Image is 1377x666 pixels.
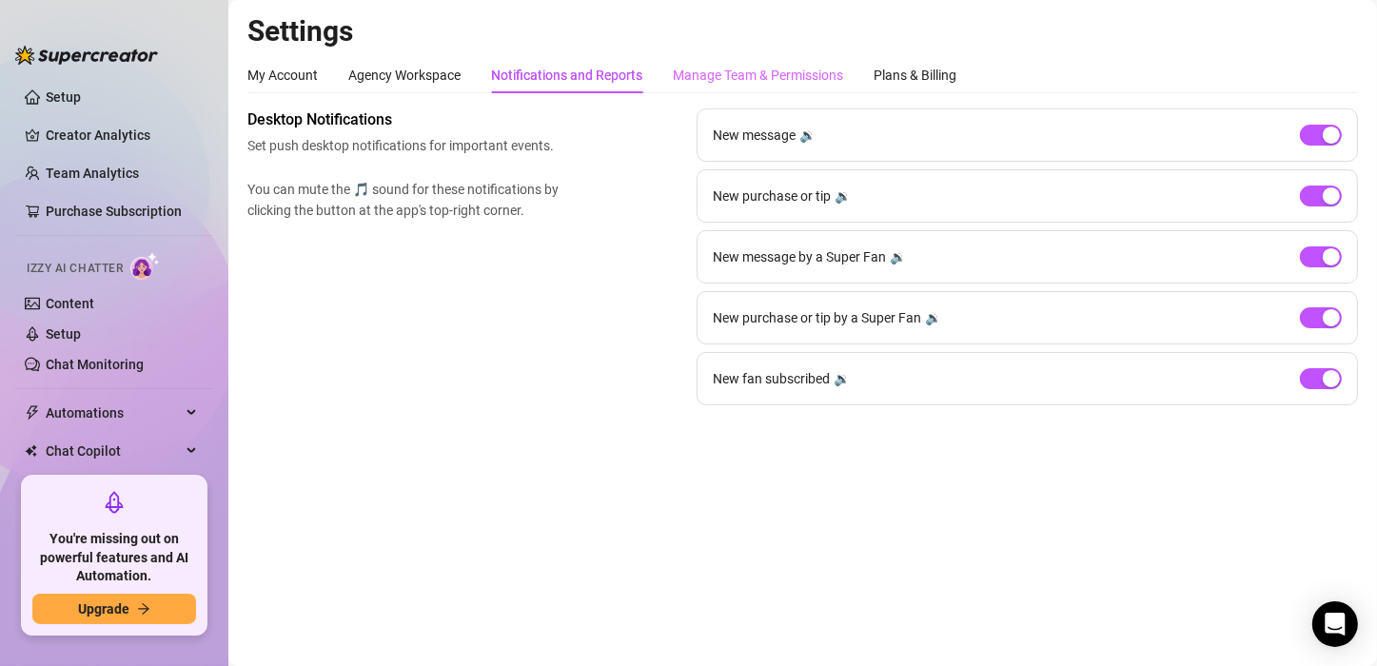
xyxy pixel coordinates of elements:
a: Creator Analytics [46,120,198,150]
span: Chat Copilot [46,436,181,466]
span: New purchase or tip [713,186,831,206]
img: Chat Copilot [25,444,37,458]
div: Notifications and Reports [491,65,642,86]
span: Desktop Notifications [247,108,567,131]
span: Upgrade [78,601,129,617]
div: 🔉 [799,125,816,146]
div: My Account [247,65,318,86]
span: New message [713,125,796,146]
span: New message by a Super Fan [713,246,886,267]
div: Manage Team & Permissions [673,65,843,86]
span: Izzy AI Chatter [27,260,123,278]
span: New fan subscribed [713,368,830,389]
span: New purchase or tip by a Super Fan [713,307,921,328]
img: logo-BBDzfeDw.svg [15,46,158,65]
a: Purchase Subscription [46,196,198,226]
span: You're missing out on powerful features and AI Automation. [32,530,196,586]
span: arrow-right [137,602,150,616]
div: 🔉 [835,186,851,206]
h2: Settings [247,13,1358,49]
div: Agency Workspace [348,65,461,86]
span: Automations [46,398,181,428]
span: Set push desktop notifications for important events. [247,135,567,156]
span: thunderbolt [25,405,40,421]
div: 🔉 [925,307,941,328]
div: Open Intercom Messenger [1312,601,1358,647]
div: 🔉 [890,246,906,267]
span: You can mute the 🎵 sound for these notifications by clicking the button at the app's top-right co... [247,179,567,221]
a: Setup [46,89,81,105]
div: 🔉 [834,368,850,389]
button: Upgradearrow-right [32,594,196,624]
a: Setup [46,326,81,342]
img: AI Chatter [130,252,160,280]
a: Team Analytics [46,166,139,181]
a: Chat Monitoring [46,357,144,372]
a: Content [46,296,94,311]
div: Plans & Billing [874,65,956,86]
span: rocket [103,491,126,514]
